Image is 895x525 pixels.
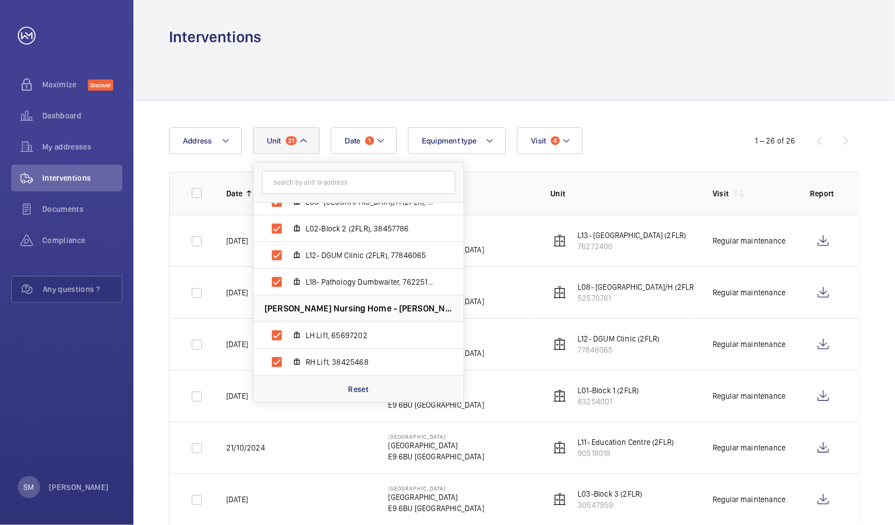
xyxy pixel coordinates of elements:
[226,188,242,199] p: Date
[286,136,297,145] span: 21
[226,442,265,453] p: 21/10/2024
[550,188,695,199] p: Unit
[365,136,374,145] span: 1
[553,286,566,299] img: elevator.svg
[262,171,455,194] input: Search by unit or address
[306,356,435,368] span: RH Lift, 38425468
[42,172,122,184] span: Interventions
[389,433,484,440] p: [GEOGRAPHIC_DATA]
[265,303,453,314] span: [PERSON_NAME] Nursing Home - [PERSON_NAME][STREET_ADDRESS]
[42,110,122,121] span: Dashboard
[389,492,484,503] p: [GEOGRAPHIC_DATA]
[713,494,785,505] div: Regular maintenance
[389,399,484,410] p: E9 6BU [GEOGRAPHIC_DATA]
[578,333,659,344] p: L12- DGUM Clinic (2FLR)
[169,127,242,154] button: Address
[578,499,642,511] p: 30547959
[42,235,122,246] span: Compliance
[578,230,686,241] p: L13- [GEOGRAPHIC_DATA] (2FLR)
[169,27,261,47] h1: Interventions
[551,136,560,145] span: 4
[578,396,639,407] p: 83254001
[713,339,785,350] div: Regular maintenance
[331,127,397,154] button: Date1
[578,385,639,396] p: L01-Block 1 (2FLR)
[43,284,122,295] span: Any questions ?
[306,223,435,234] span: L02-Block 2 (2FLR), 38457786
[253,127,320,154] button: Unit21
[578,281,697,293] p: L08- [GEOGRAPHIC_DATA]/H (2FLR)
[389,503,484,514] p: E9 6BU [GEOGRAPHIC_DATA]
[389,451,484,462] p: E9 6BU [GEOGRAPHIC_DATA]
[49,482,109,493] p: [PERSON_NAME]
[578,293,697,304] p: 52570761
[713,188,729,199] p: Visit
[713,442,785,453] div: Regular maintenance
[713,287,785,298] div: Regular maintenance
[810,188,837,199] p: Report
[345,136,361,145] span: Date
[578,437,674,448] p: L11- Education Centre (2FLR)
[226,339,248,350] p: [DATE]
[88,80,113,91] span: Discover
[306,276,435,288] span: L18- Pathology Dumbwaiter, 76225185
[226,390,248,402] p: [DATE]
[713,235,785,246] div: Regular maintenance
[226,287,248,298] p: [DATE]
[422,136,477,145] span: Equipment type
[42,141,122,152] span: My addresses
[553,389,566,403] img: elevator.svg
[408,127,506,154] button: Equipment type
[553,493,566,506] img: elevator.svg
[42,204,122,215] span: Documents
[578,344,659,355] p: 77846065
[42,79,88,90] span: Maximize
[553,338,566,351] img: elevator.svg
[183,136,212,145] span: Address
[713,390,785,402] div: Regular maintenance
[578,448,674,459] p: 90518019
[226,494,248,505] p: [DATE]
[348,384,369,395] p: Reset
[23,482,34,493] p: SM
[578,241,686,252] p: 76272400
[578,488,642,499] p: L03-Block 3 (2FLR)
[553,441,566,454] img: elevator.svg
[531,136,546,145] span: Visit
[226,235,248,246] p: [DATE]
[389,485,484,492] p: [GEOGRAPHIC_DATA]
[267,136,281,145] span: Unit
[553,234,566,247] img: elevator.svg
[306,250,435,261] span: L12- DGUM Clinic (2FLR), 77846065
[755,135,795,146] div: 1 – 26 of 26
[517,127,582,154] button: Visit4
[306,330,435,341] span: LH Lift, 65697202
[389,440,484,451] p: [GEOGRAPHIC_DATA]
